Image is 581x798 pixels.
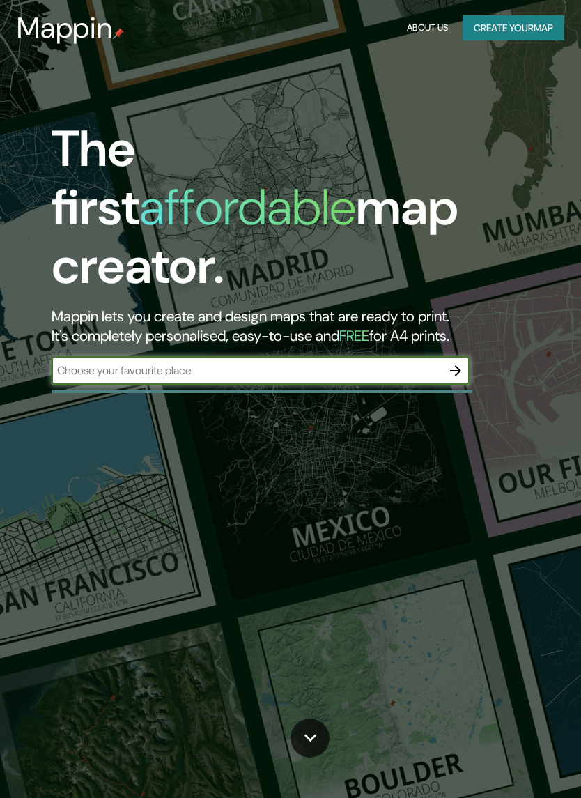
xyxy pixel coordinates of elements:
[463,15,564,41] button: Create yourmap
[17,11,113,45] h3: Mappin
[139,175,356,240] h1: affordable
[52,307,516,346] h2: Mappin lets you create and design maps that are ready to print. It's completely personalised, eas...
[52,120,516,307] h1: The first map creator.
[403,15,451,41] button: About Us
[52,362,442,378] input: Choose your favourite place
[113,28,124,39] img: mappin-pin
[339,326,369,346] h5: FREE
